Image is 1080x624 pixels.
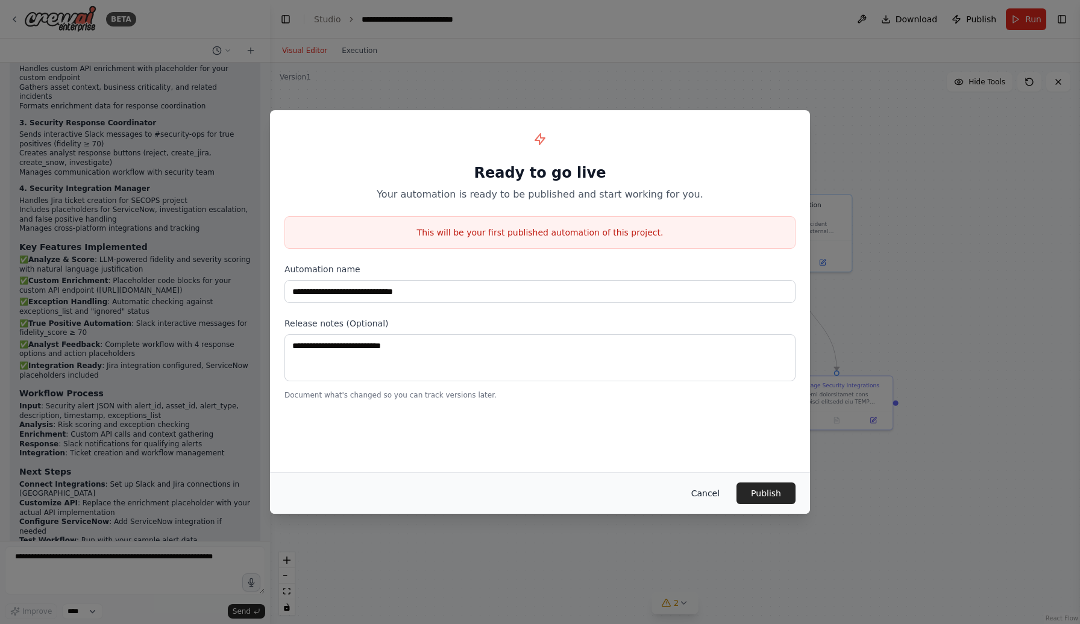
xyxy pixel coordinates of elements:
[284,187,796,202] p: Your automation is ready to be published and start working for you.
[285,226,795,239] p: This will be your first published automation of this project.
[736,482,796,504] button: Publish
[284,263,796,275] label: Automation name
[284,163,796,183] h1: Ready to go live
[284,390,796,400] p: Document what's changed so you can track versions later.
[682,482,729,504] button: Cancel
[284,317,796,329] label: Release notes (Optional)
